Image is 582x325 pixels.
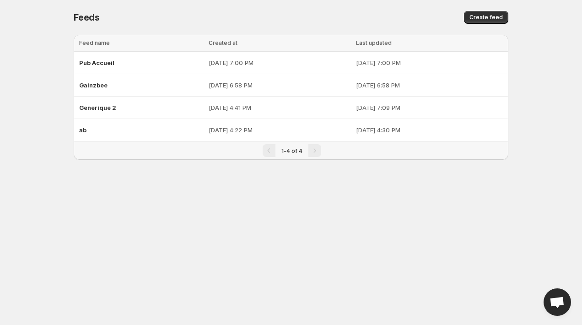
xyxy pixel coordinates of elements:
p: [DATE] 6:58 PM [356,81,503,90]
nav: Pagination [74,141,508,160]
span: Pub Accueil [79,59,114,66]
p: [DATE] 4:41 PM [209,103,350,112]
a: Open chat [544,288,571,316]
span: Generique 2 [79,104,116,111]
span: Feed name [79,39,110,46]
p: [DATE] 4:22 PM [209,125,350,135]
button: Create feed [464,11,508,24]
span: 1-4 of 4 [281,147,302,154]
p: [DATE] 4:30 PM [356,125,503,135]
span: Last updated [356,39,392,46]
p: [DATE] 7:00 PM [356,58,503,67]
p: [DATE] 6:58 PM [209,81,350,90]
span: Gainzbee [79,81,108,89]
span: Create feed [469,14,503,21]
span: Created at [209,39,237,46]
p: [DATE] 7:09 PM [356,103,503,112]
p: [DATE] 7:00 PM [209,58,350,67]
span: Feeds [74,12,100,23]
span: ab [79,126,86,134]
